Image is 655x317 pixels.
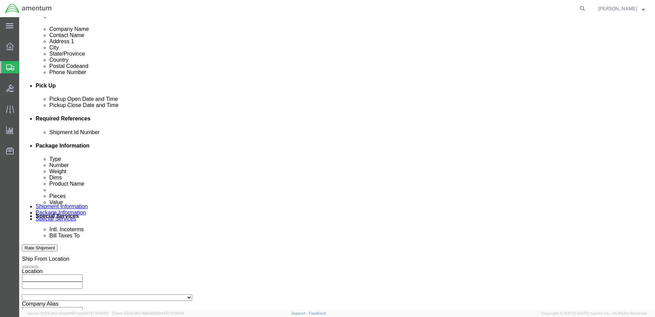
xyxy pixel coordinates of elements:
[541,310,647,316] span: Copyright © [DATE]-[DATE] Agistix Inc., All Rights Reserved
[5,3,52,14] img: logo
[598,4,645,13] button: [PERSON_NAME]
[598,5,637,12] span: Betty Fuller
[82,311,109,315] span: [DATE] 10:10:00
[19,17,655,310] iframe: FS Legacy Container
[309,311,326,315] a: Feedback
[27,311,109,315] span: Server: 2025.18.0-a0edd1917ac
[292,311,309,315] a: Support
[157,311,184,315] span: [DATE] 10:06:13
[112,311,184,315] span: Client: 2025.18.0-198a450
